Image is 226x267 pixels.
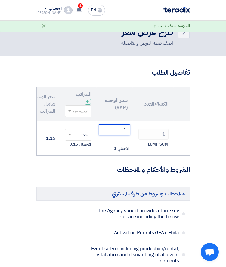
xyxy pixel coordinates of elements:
span: EN [91,8,96,12]
img: Teradix logo [163,7,190,13]
h3: تفاصيل الطلب [36,68,190,77]
ng-select: VAT [65,129,91,141]
div: المسوده حفظت بنجاح [154,22,190,29]
th: الكمية/العدد [132,87,173,121]
input: أدخل سعر الوحدة [99,124,130,135]
span: الاجمالي [118,146,129,152]
th: سعر الوحدة شامل الضرائب [24,87,60,121]
h3: الشروط والأحكام والملاحظات [36,165,190,175]
span: + [86,98,89,105]
button: EN [88,5,105,16]
input: RFQ_STEP1.ITEMS.2.AMOUNT_TITLE [138,129,169,140]
span: 1 [114,146,116,152]
td: 1.15 [24,121,60,156]
h2: طرح عرض سعر [121,26,173,38]
span: Event set-up including production/rental, installation and dismantling of all event elements. [86,246,179,264]
span: 0.15 [70,141,78,147]
div: × [41,22,46,29]
span: الاجمالي [79,141,91,147]
span: Activation Permits GEA+ Ebda [86,230,179,236]
h5: ملاحظات وشروط من طرف المشتري [36,187,190,200]
div: الحساب [49,6,62,11]
div: [PERSON_NAME] [36,11,62,14]
div: اضف قيمه العرض و تفاصيله [121,40,173,47]
a: Open chat [201,243,219,261]
th: سعر الوحدة (SAR) [96,87,132,121]
img: profile_test.png [64,6,73,14]
span: LUMP SUM [148,141,168,147]
span: The Agency should provide a turn-key service including the below: [86,208,179,220]
span: 4 [78,3,83,8]
th: الضرائب [60,87,96,121]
